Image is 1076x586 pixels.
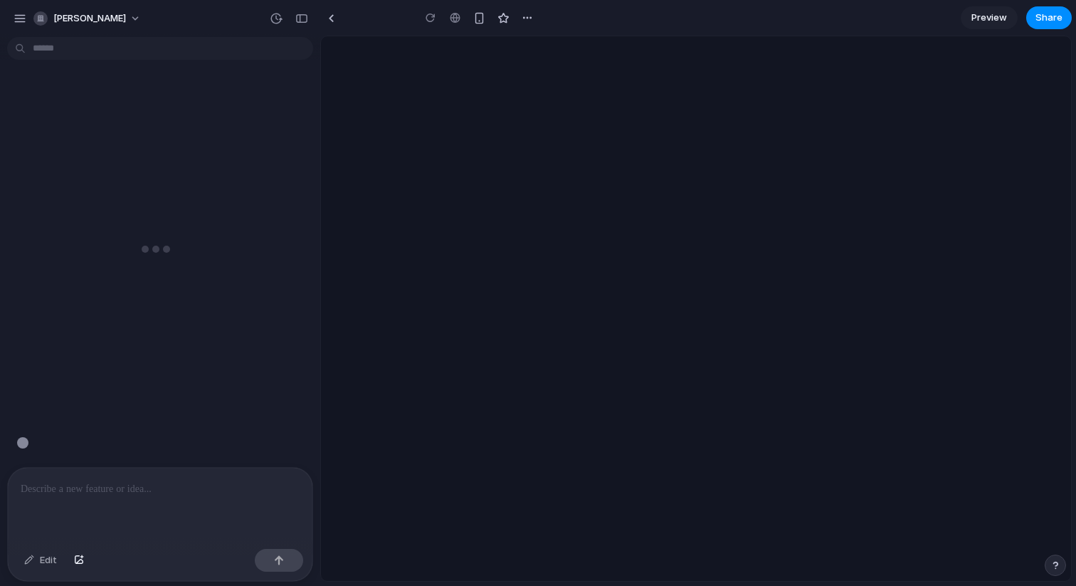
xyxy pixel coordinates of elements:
button: [PERSON_NAME] [28,7,148,30]
span: Preview [971,11,1007,25]
button: Share [1026,6,1072,29]
a: Preview [961,6,1018,29]
span: Share [1035,11,1062,25]
span: [PERSON_NAME] [53,11,126,26]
